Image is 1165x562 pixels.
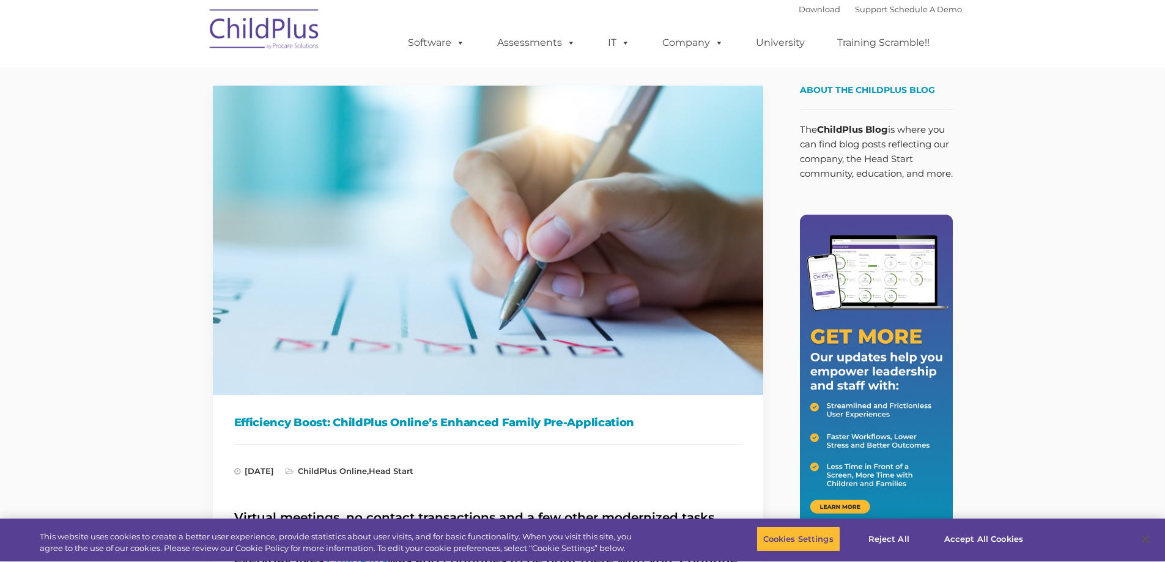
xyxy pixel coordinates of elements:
[40,531,641,555] div: This website uses cookies to create a better user experience, provide statistics about user visit...
[596,31,642,55] a: IT
[744,31,817,55] a: University
[204,1,326,62] img: ChildPlus by Procare Solutions
[298,466,367,476] a: ChildPlus Online
[938,527,1030,552] button: Accept All Cookies
[369,466,413,476] a: Head Start
[396,31,477,55] a: Software
[855,4,887,14] a: Support
[756,527,840,552] button: Cookies Settings
[800,215,953,530] img: Get More - Our updates help you empower leadership and staff.
[851,527,927,552] button: Reject All
[485,31,588,55] a: Assessments
[825,31,942,55] a: Training Scramble!!
[817,124,888,135] strong: ChildPlus Blog
[234,413,742,432] h1: Efficiency Boost: ChildPlus Online’s Enhanced Family Pre-Application
[799,4,962,14] font: |
[890,4,962,14] a: Schedule A Demo
[213,86,763,395] img: Efficiency Boost: ChildPlus Online's Enhanced Family Pre-Application Process - Streamlining Appli...
[799,4,840,14] a: Download
[800,84,935,95] span: About the ChildPlus Blog
[1132,526,1159,553] button: Close
[286,466,413,476] span: ,
[234,466,274,476] span: [DATE]
[650,31,736,55] a: Company
[800,122,953,181] p: The is where you can find blog posts reflecting our company, the Head Start community, education,...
